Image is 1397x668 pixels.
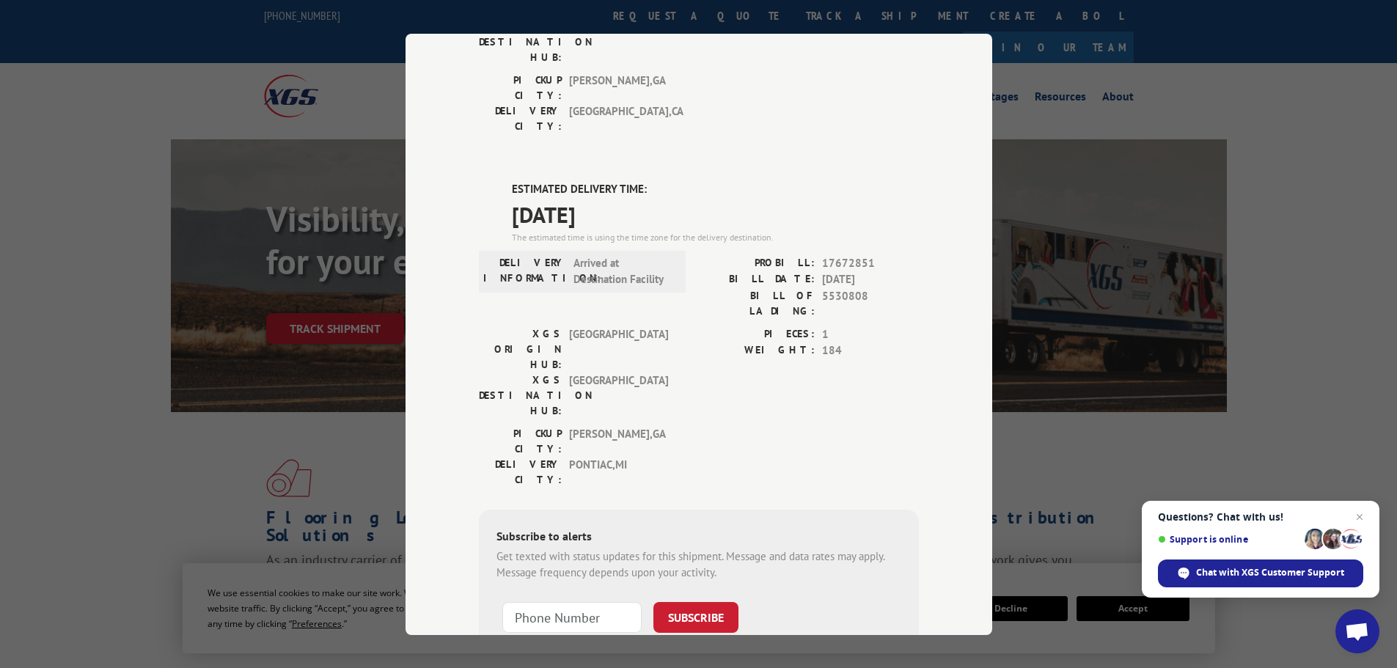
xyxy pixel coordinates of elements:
[569,103,668,134] span: [GEOGRAPHIC_DATA] , CA
[569,425,668,456] span: [PERSON_NAME] , GA
[569,73,668,103] span: [PERSON_NAME] , GA
[479,425,562,456] label: PICKUP CITY:
[569,19,668,65] span: HAYWARD
[512,181,919,198] label: ESTIMATED DELIVERY TIME:
[569,326,668,372] span: [GEOGRAPHIC_DATA]
[569,456,668,487] span: PONTIAC , MI
[1351,508,1368,526] span: Close chat
[496,548,901,581] div: Get texted with status updates for this shipment. Message and data rates may apply. Message frequ...
[502,601,642,632] input: Phone Number
[512,230,919,243] div: The estimated time is using the time zone for the delivery destination.
[479,456,562,487] label: DELIVERY CITY:
[1196,566,1344,579] span: Chat with XGS Customer Support
[699,271,815,288] label: BILL DATE:
[1158,534,1299,545] span: Support is online
[699,254,815,271] label: PROBILL:
[479,372,562,418] label: XGS DESTINATION HUB:
[479,19,562,65] label: XGS DESTINATION HUB:
[483,254,566,287] label: DELIVERY INFORMATION:
[822,271,919,288] span: [DATE]
[479,103,562,134] label: DELIVERY CITY:
[1158,511,1363,523] span: Questions? Chat with us!
[699,287,815,318] label: BILL OF LADING:
[479,326,562,372] label: XGS ORIGIN HUB:
[569,372,668,418] span: [GEOGRAPHIC_DATA]
[822,254,919,271] span: 17672851
[699,342,815,359] label: WEIGHT:
[653,601,738,632] button: SUBSCRIBE
[699,326,815,342] label: PIECES:
[496,526,901,548] div: Subscribe to alerts
[573,254,672,287] span: Arrived at Destination Facility
[479,73,562,103] label: PICKUP CITY:
[822,342,919,359] span: 184
[1158,559,1363,587] div: Chat with XGS Customer Support
[822,326,919,342] span: 1
[822,287,919,318] span: 5530808
[512,197,919,230] span: [DATE]
[1335,609,1379,653] div: Open chat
